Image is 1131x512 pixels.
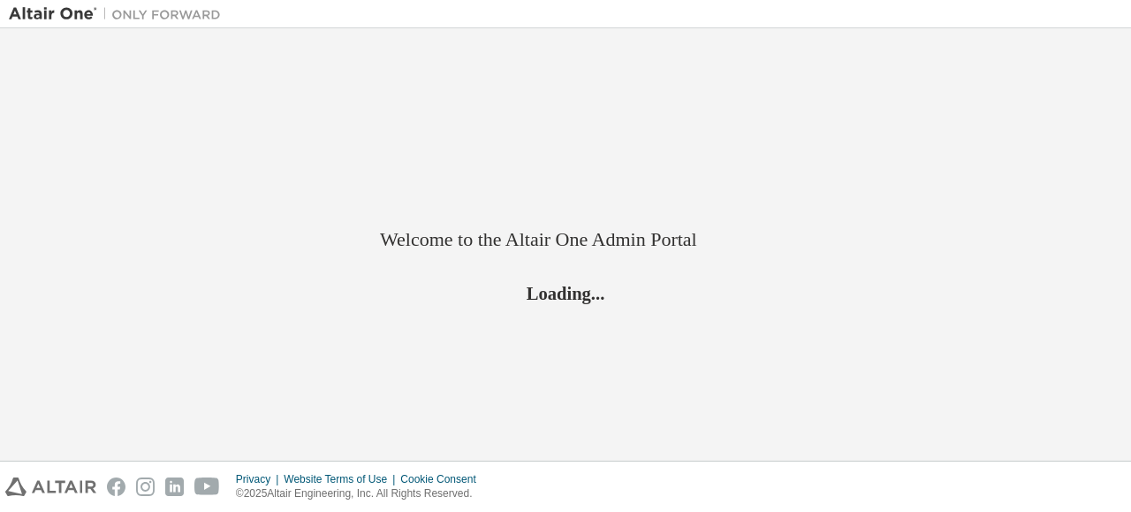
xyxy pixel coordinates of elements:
img: instagram.svg [136,478,155,496]
img: altair_logo.svg [5,478,96,496]
h2: Welcome to the Altair One Admin Portal [380,227,751,252]
img: facebook.svg [107,478,125,496]
p: © 2025 Altair Engineering, Inc. All Rights Reserved. [236,486,487,501]
h2: Loading... [380,281,751,304]
img: youtube.svg [194,478,220,496]
img: linkedin.svg [165,478,184,496]
img: Altair One [9,5,230,23]
div: Website Terms of Use [284,472,400,486]
div: Privacy [236,472,284,486]
div: Cookie Consent [400,472,486,486]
